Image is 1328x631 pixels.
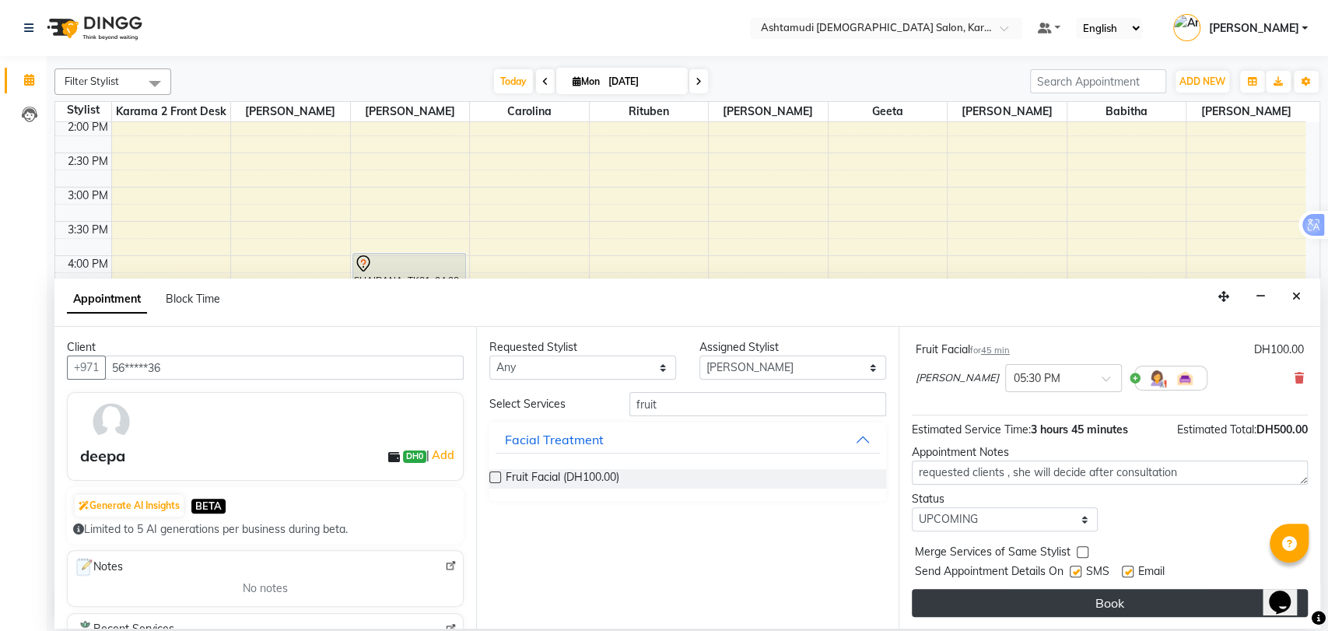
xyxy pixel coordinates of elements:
span: Mon [569,75,604,87]
button: Close [1285,285,1308,309]
div: 3:00 PM [65,188,111,204]
span: 3 hours 45 minutes [1031,422,1128,436]
div: SHAIBANA, TK01, 04:00 PM-07:00 PM, Nano Plastia - Short [353,254,466,456]
iframe: chat widget [1263,569,1312,615]
span: Karama 2 Front Desk [112,102,231,121]
div: DH100.00 [1254,342,1304,358]
img: Hairdresser.png [1148,369,1166,387]
span: [PERSON_NAME] [948,102,1067,121]
span: [PERSON_NAME] [1208,20,1298,37]
button: Generate AI Insights [75,495,184,517]
button: Book [912,589,1308,617]
img: Anila Thomas [1173,14,1200,41]
div: Stylist [55,102,111,118]
div: 2:00 PM [65,119,111,135]
input: 2025-09-01 [604,70,682,93]
span: Geeta [829,102,948,121]
span: [PERSON_NAME] [709,102,828,121]
span: | [426,446,457,464]
span: No notes [243,580,288,597]
input: Search by service name [629,392,886,416]
span: Notes [74,557,123,577]
span: Today [494,69,533,93]
span: Appointment [67,286,147,314]
span: Email [1138,563,1165,583]
span: Estimated Service Time: [912,422,1031,436]
div: Appointment Notes [912,444,1308,461]
span: DH500.00 [1256,422,1308,436]
span: BETA [191,499,226,514]
div: Requested Stylist [489,339,676,356]
div: Client [67,339,464,356]
div: Facial Treatment [505,430,604,449]
span: Rituben [590,102,709,121]
button: +971 [67,356,106,380]
span: Carolina [470,102,589,121]
span: SMS [1086,563,1109,583]
div: 3:30 PM [65,222,111,238]
button: ADD NEW [1176,71,1229,93]
div: Assigned Stylist [699,339,886,356]
div: Status [912,491,1098,507]
button: Facial Treatment [496,426,879,454]
span: Estimated Total: [1177,422,1256,436]
a: Add [429,446,457,464]
div: Fruit Facial [916,342,1010,358]
span: Fruit Facial (DH100.00) [506,469,619,489]
input: Search by Name/Mobile/Email/Code [105,356,464,380]
span: [PERSON_NAME] [1186,102,1305,121]
input: Search Appointment [1030,69,1166,93]
span: 45 min [981,345,1010,356]
span: [PERSON_NAME] [231,102,350,121]
span: Filter Stylist [65,75,119,87]
span: DH0 [403,450,426,463]
span: [PERSON_NAME] [916,370,999,386]
img: avatar [89,399,134,444]
span: Block Time [166,292,220,306]
div: Select Services [478,396,618,412]
span: Merge Services of Same Stylist [915,544,1070,563]
span: [PERSON_NAME] [351,102,470,121]
div: 2:30 PM [65,153,111,170]
img: logo [40,6,146,50]
span: ADD NEW [1179,75,1225,87]
span: Babitha [1067,102,1186,121]
div: Limited to 5 AI generations per business during beta. [73,521,457,538]
img: Interior.png [1176,369,1194,387]
span: Send Appointment Details On [915,563,1063,583]
small: for [970,345,1010,356]
div: 4:00 PM [65,256,111,272]
div: deepa [80,444,125,468]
